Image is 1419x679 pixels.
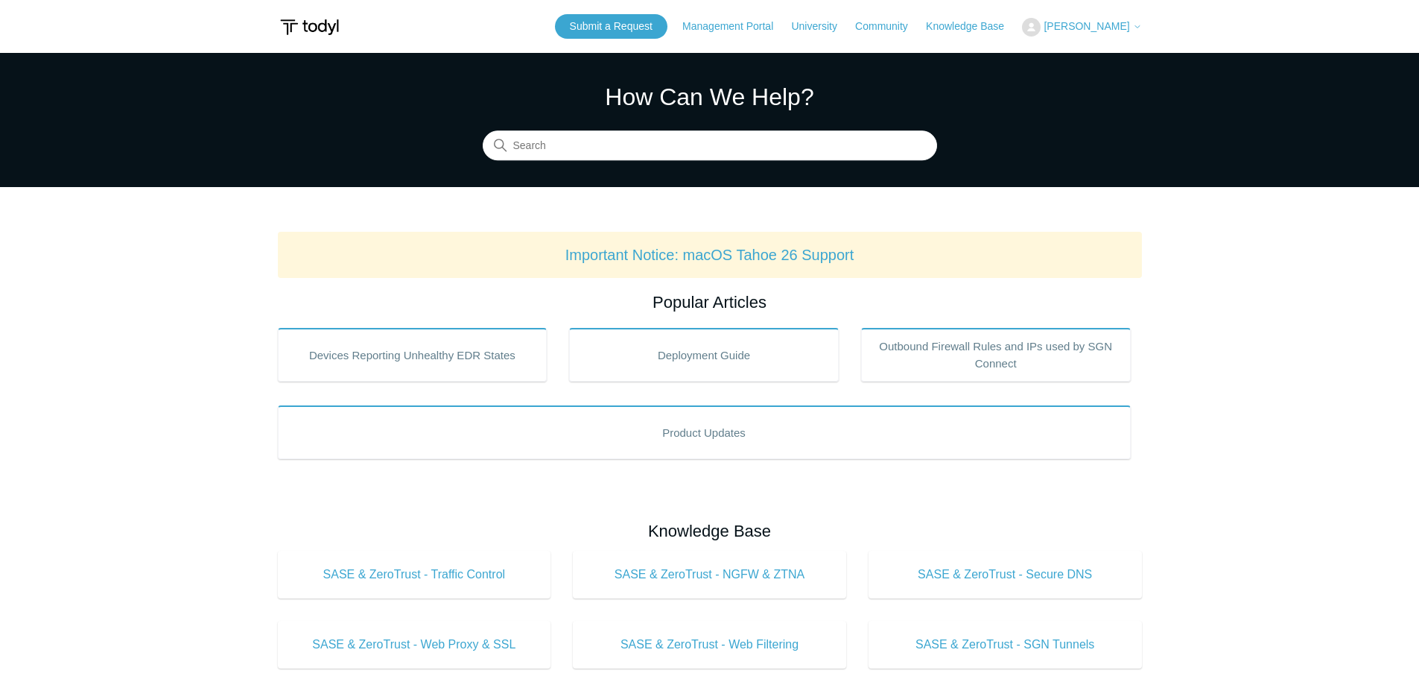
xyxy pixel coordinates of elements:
h1: How Can We Help? [483,79,937,115]
a: SASE & ZeroTrust - Secure DNS [869,551,1142,599]
a: Submit a Request [555,14,667,39]
h2: Popular Articles [278,290,1142,315]
a: SASE & ZeroTrust - Web Proxy & SSL [278,621,551,669]
a: University [791,19,851,34]
h2: Knowledge Base [278,519,1142,543]
span: SASE & ZeroTrust - Traffic Control [300,566,529,584]
button: [PERSON_NAME] [1022,18,1141,37]
a: Outbound Firewall Rules and IPs used by SGN Connect [861,328,1131,382]
span: SASE & ZeroTrust - Web Proxy & SSL [300,636,529,654]
span: SASE & ZeroTrust - NGFW & ZTNA [595,566,824,584]
a: SASE & ZeroTrust - SGN Tunnels [869,621,1142,669]
a: Important Notice: macOS Tahoe 26 Support [565,247,854,263]
a: Devices Reporting Unhealthy EDR States [278,328,547,382]
a: Management Portal [682,19,788,34]
a: Knowledge Base [926,19,1019,34]
span: SASE & ZeroTrust - Web Filtering [595,636,824,654]
a: Product Updates [278,405,1131,459]
input: Search [483,131,937,161]
span: [PERSON_NAME] [1044,20,1129,32]
a: Community [855,19,923,34]
a: SASE & ZeroTrust - Traffic Control [278,551,551,599]
a: SASE & ZeroTrust - NGFW & ZTNA [573,551,846,599]
a: SASE & ZeroTrust - Web Filtering [573,621,846,669]
img: Todyl Support Center Help Center home page [278,13,341,41]
span: SASE & ZeroTrust - Secure DNS [891,566,1120,584]
a: Deployment Guide [569,328,839,382]
span: SASE & ZeroTrust - SGN Tunnels [891,636,1120,654]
